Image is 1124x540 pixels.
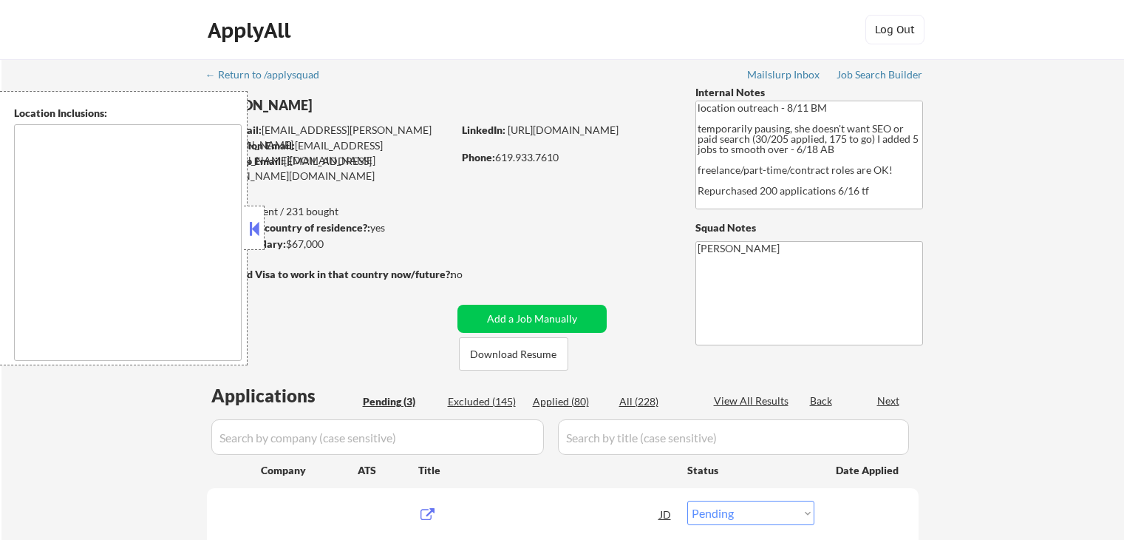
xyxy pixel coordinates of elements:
div: [PERSON_NAME] [207,96,511,115]
div: ATS [358,463,418,478]
div: Pending (3) [363,394,437,409]
div: 619.933.7610 [462,150,671,165]
div: Next [877,394,901,408]
div: 80 sent / 231 bought [206,204,452,219]
div: Status [687,456,814,483]
div: Title [418,463,673,478]
div: yes [206,220,448,235]
button: Log Out [865,15,924,44]
div: ApplyAll [208,18,295,43]
input: Search by company (case sensitive) [211,419,544,455]
div: Excluded (145) [448,394,522,409]
div: Date Applied [836,463,901,478]
a: [URL][DOMAIN_NAME] [508,124,619,136]
div: Mailslurp Inbox [747,70,821,80]
div: [EMAIL_ADDRESS][PERSON_NAME][DOMAIN_NAME] [208,138,452,167]
div: no [451,267,493,282]
div: [EMAIL_ADDRESS][PERSON_NAME][DOMAIN_NAME] [207,154,452,183]
div: View All Results [714,394,793,408]
div: [EMAIL_ADDRESS][PERSON_NAME][DOMAIN_NAME] [208,123,452,152]
button: Download Resume [459,337,568,371]
div: Location Inclusions: [14,106,242,121]
div: JD [658,501,673,527]
div: Internal Notes [695,85,923,100]
input: Search by title (case sensitive) [558,419,909,455]
div: $67,000 [206,237,452,252]
button: Add a Job Manually [457,305,607,333]
div: ← Return to /applysquad [205,70,333,80]
div: Squad Notes [695,220,923,235]
div: Applications [211,387,358,405]
div: All (228) [619,394,693,409]
div: Applied (80) [533,394,607,409]
div: Company [261,463,358,478]
strong: Will need Visa to work in that country now/future?: [207,268,453,280]
a: Mailslurp Inbox [747,69,821,84]
strong: LinkedIn: [462,124,505,136]
a: ← Return to /applysquad [205,69,333,84]
strong: Can work in country of residence?: [206,221,370,234]
div: Job Search Builder [837,70,923,80]
strong: Phone: [462,151,495,163]
div: Back [810,394,834,408]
